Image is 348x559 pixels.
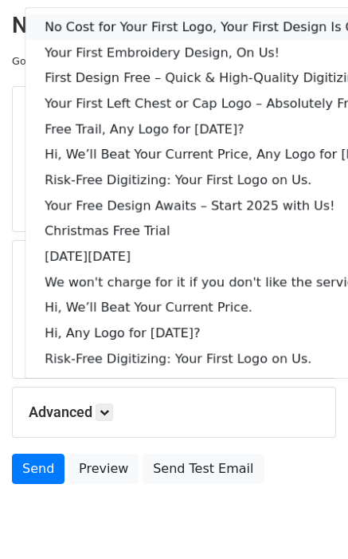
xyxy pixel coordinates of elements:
a: Send [12,454,65,484]
a: Send Test Email [143,454,264,484]
h5: Advanced [29,404,319,421]
a: Preview [68,454,139,484]
h2: New Campaign [12,12,336,39]
small: Google Sheet: [12,55,136,67]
